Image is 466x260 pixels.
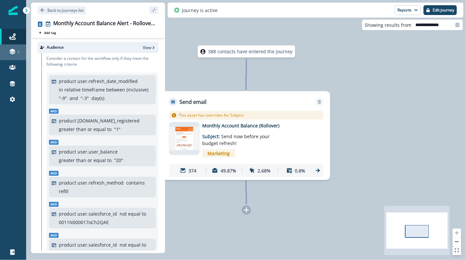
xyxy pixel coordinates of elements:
span: And [49,202,58,207]
button: fit view [453,246,461,255]
span: And [49,109,58,114]
p: product user.refresh_date_modified [59,78,138,85]
p: Add tag [44,31,56,35]
p: product user.user_balance [59,148,118,155]
div: Monthly Account Balance Alert - Rollover Budgets (Revised) [53,20,156,27]
span: Send now before your budget refresh! [203,133,270,146]
p: not equal to [120,241,146,248]
p: 388 contacts have entered the journey [208,48,292,55]
img: email asset unavailable [169,127,200,150]
div: 388 contacts have entered the journey [184,45,309,57]
div: Send emailRemoveThis asset has overrides for Subjectemail asset unavailableMonthly Account Balanc... [162,91,330,180]
button: Edit journey [424,5,457,15]
p: contains [126,179,145,186]
p: Subject: [203,129,284,147]
p: Back to journeys list [47,8,84,13]
span: And [49,233,58,238]
button: Add tag [38,30,57,35]
p: Monthly Account Balance (Rollover) [203,122,307,129]
p: day(s) [92,95,104,102]
p: Audience [47,44,64,50]
p: 374 [189,167,196,174]
p: product user.refresh_method [59,179,124,186]
p: greater than or equal to [59,126,111,133]
p: Consider a contact for the workflow only if they meet the following criteria [46,56,158,67]
button: View [143,45,156,50]
p: " 20 " [114,157,123,164]
p: Journey is active [182,7,218,14]
span: And [49,171,58,176]
p: " -9 " [59,95,67,102]
span: And [49,140,58,145]
p: not equal to [120,210,146,217]
button: sidebar collapse toggle [149,6,158,14]
p: 001o000000msOSaAAM [59,250,110,257]
p: refill [59,188,69,195]
span: Marketing [203,149,235,157]
p: 0.8% [295,167,305,174]
p: 0011N000017oCh2QAE [59,219,109,226]
p: and [70,95,78,102]
p: This asset has overrides for Subject [179,112,244,118]
p: product [DOMAIN_NAME]_registered [59,117,140,124]
p: 2.68% [258,167,271,174]
p: Send email [180,98,207,106]
p: greater than or equal to [59,157,111,164]
button: Reports [394,5,421,15]
p: product user.salesforce_id [59,241,117,248]
img: Inflection [8,6,18,15]
p: in relative timeframe between (inclusive) [59,86,148,93]
button: zoom out [453,237,461,246]
p: Showing results from [365,22,411,28]
p: 49.87% [221,167,236,174]
p: product user.salesforce_id [59,210,117,217]
p: " -3 " [81,95,89,102]
button: Go back [38,6,86,14]
p: " 1 " [114,126,121,133]
p: Edit journey [433,8,454,12]
p: View [143,45,151,50]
